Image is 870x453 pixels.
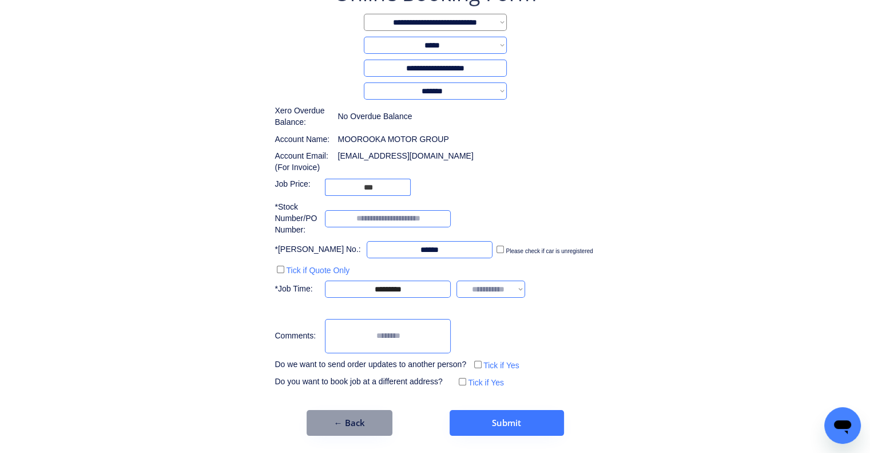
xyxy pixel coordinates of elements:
div: Account Email: (For Invoice) [275,151,332,173]
div: Xero Overdue Balance: [275,105,332,128]
div: No Overdue Balance [337,111,412,123]
label: Tick if Quote Only [286,266,349,275]
iframe: Button to launch messaging window [824,407,861,444]
div: Do we want to send order updates to another person? [275,359,466,371]
div: Comments: [275,330,319,342]
label: Please check if car is unregistered [506,248,593,254]
div: MOOROOKA MOTOR GROUP [337,134,448,145]
div: Job Price: [275,179,319,190]
div: Account Name: [275,134,332,145]
div: *[PERSON_NAME] No.: [275,244,360,255]
div: [EMAIL_ADDRESS][DOMAIN_NAME] [337,151,473,162]
div: *Stock Number/PO Number: [275,202,319,235]
button: ← Back [307,410,392,436]
label: Tick if Yes [468,378,504,387]
div: *Job Time: [275,283,319,295]
label: Tick if Yes [483,361,519,370]
div: Do you want to book job at a different address? [275,376,451,388]
button: Submit [450,410,564,436]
